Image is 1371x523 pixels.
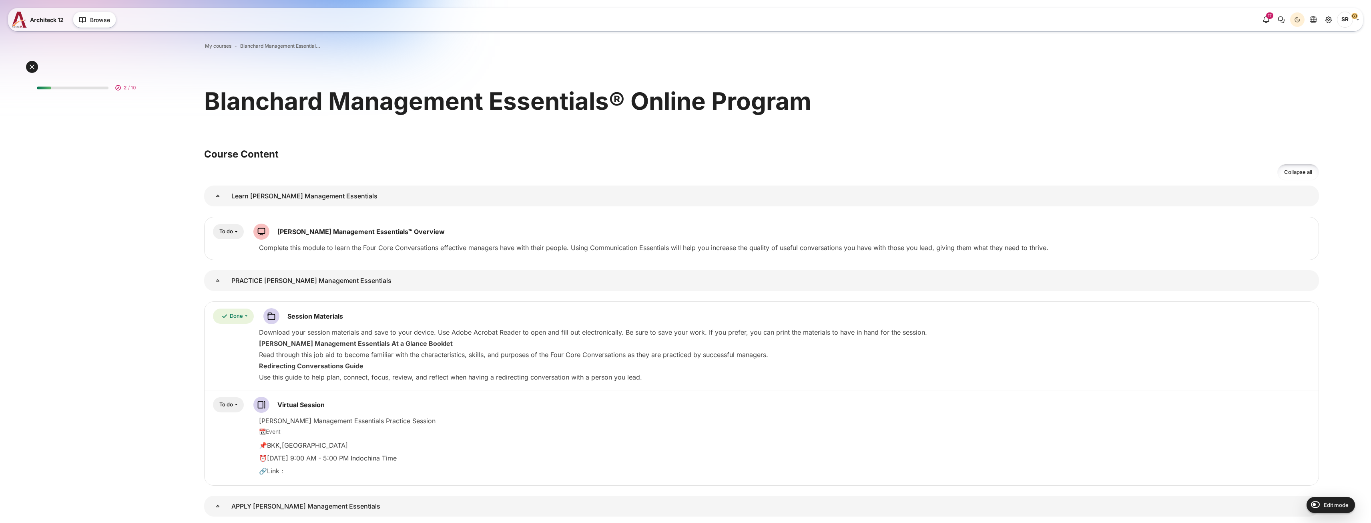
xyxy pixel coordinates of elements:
p: ⏰[DATE] 9:00 AM - 5:00 PM Indochina Time [259,453,1312,463]
p: Use this guide to help plan, connect, focus, review, and reflect when having a redirecting conver... [259,372,1312,382]
img: Folder icon [263,308,279,324]
div: 📆Event [259,427,281,436]
div: Completion requirements for Session Materials [213,309,254,324]
span: Edit mode [1324,502,1349,508]
p: 🔗Link : [259,466,1312,476]
p: Complete this module to learn the Four Core Conversations effective managers have with their peop... [259,243,1312,252]
a: Collapse all [1277,164,1319,180]
p: 📌BKK,[GEOGRAPHIC_DATA] [259,440,1312,450]
img: Page icon [253,397,269,413]
div: 17 [1266,12,1273,19]
div: Show notification window with 17 new notifications [1259,12,1273,27]
button: Browse [73,12,116,28]
img: A12 [12,12,27,28]
a: Session Materials [287,312,343,320]
div: Completion requirements for Blanchard Management Essentials™ Overview [213,224,244,240]
span: Collapse all [1284,168,1312,176]
a: Site administration [1321,12,1336,27]
p: Read through this job aid to become familiar with the characteristics, skills, and purposes of th... [259,350,1312,359]
a: My courses [205,42,231,50]
h3: Course Content [204,148,1319,160]
a: PRACTICE Blanchard Management Essentials [204,270,231,291]
div: Completion requirements for Virtual Session [213,397,244,413]
p: [PERSON_NAME] Management Essentials Practice Session [259,416,1312,426]
strong: Redirecting Conversations Guide [259,362,363,370]
a: Virtual Session [277,401,325,409]
button: Languages [1306,12,1321,27]
a: APPLY Blanchard Management Essentials [204,496,231,517]
button: There are 0 unread conversations [1274,12,1289,27]
a: [PERSON_NAME] Management Essentials™ Overview [277,228,445,236]
button: Done [213,309,254,324]
p: Download your session materials and save to your device. Use Adobe Acrobat Reader to open and fil... [259,327,1312,337]
span: 2 [124,84,126,91]
a: Learn Blanchard Management Essentials [204,186,231,206]
a: Blanchard Management Essentials® Online Program [240,42,320,50]
span: Architeck 12 [30,16,64,24]
nav: Navigation bar [204,41,1319,51]
img: SCORM package icon [253,224,269,240]
div: 20% [37,87,51,89]
div: Dark Mode [1291,14,1303,26]
a: 2 / 10 [30,76,146,96]
a: User menu [1337,12,1359,28]
span: / 10 [128,84,136,91]
button: To do [213,224,244,240]
h1: Blanchard Management Essentials® Online Program [204,85,811,117]
button: To do [213,397,244,413]
span: Browse [90,16,110,24]
strong: [PERSON_NAME] Management Essentials At a Glance Booklet [259,339,453,347]
span: Songklod Riraroengjaratsaeng [1337,12,1353,28]
button: Light Mode Dark Mode [1290,12,1305,27]
a: A12 A12 Architeck 12 [12,12,67,28]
